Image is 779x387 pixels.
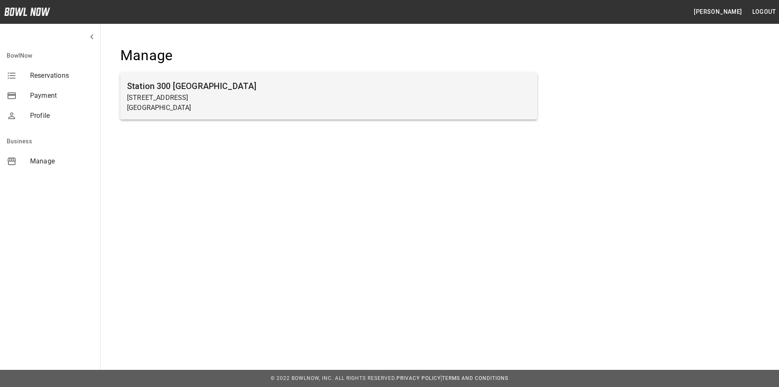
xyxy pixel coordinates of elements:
[271,375,396,381] span: © 2022 BowlNow, Inc. All Rights Reserved.
[396,375,441,381] a: Privacy Policy
[120,47,537,64] h4: Manage
[127,93,530,103] p: [STREET_ADDRESS]
[30,156,94,166] span: Manage
[690,4,745,20] button: [PERSON_NAME]
[30,91,94,101] span: Payment
[4,8,50,16] img: logo
[30,71,94,81] span: Reservations
[30,111,94,121] span: Profile
[442,375,508,381] a: Terms and Conditions
[749,4,779,20] button: Logout
[127,79,530,93] h6: Station 300 [GEOGRAPHIC_DATA]
[127,103,530,113] p: [GEOGRAPHIC_DATA]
